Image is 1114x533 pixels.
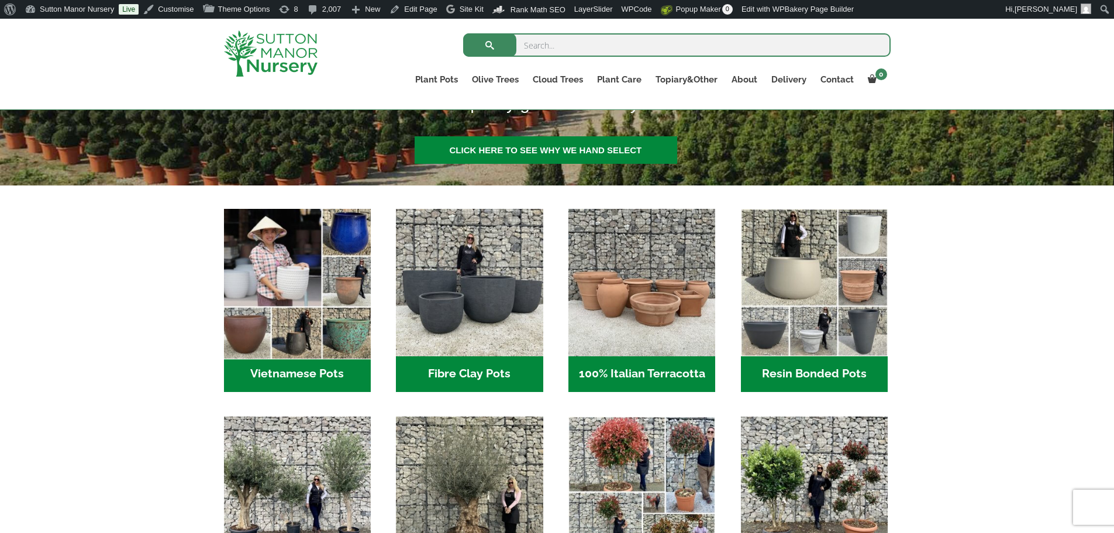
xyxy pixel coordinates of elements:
[875,68,887,80] span: 0
[741,209,888,392] a: Visit product category Resin Bonded Pots
[460,5,484,13] span: Site Kit
[725,71,764,88] a: About
[465,71,526,88] a: Olive Trees
[224,356,371,393] h2: Vietnamese Pots
[220,205,374,360] img: Home - 6E921A5B 9E2F 4B13 AB99 4EF601C89C59 1 105 c
[1015,5,1077,13] span: [PERSON_NAME]
[463,33,891,57] input: Search...
[722,4,733,15] span: 0
[568,209,715,356] img: Home - 1B137C32 8D99 4B1A AA2F 25D5E514E47D 1 105 c
[396,209,543,356] img: Home - 8194B7A3 2818 4562 B9DD 4EBD5DC21C71 1 105 c 1
[224,209,371,392] a: Visit product category Vietnamese Pots
[861,71,891,88] a: 0
[511,5,565,14] span: Rank Math SEO
[396,356,543,393] h2: Fibre Clay Pots
[764,71,813,88] a: Delivery
[224,30,318,77] img: logo
[649,71,725,88] a: Topiary&Other
[741,209,888,356] img: Home - 67232D1B A461 444F B0F6 BDEDC2C7E10B 1 105 c
[526,71,590,88] a: Cloud Trees
[568,356,715,393] h2: 100% Italian Terracotta
[813,71,861,88] a: Contact
[568,209,715,392] a: Visit product category 100% Italian Terracotta
[119,4,139,15] a: Live
[396,209,543,392] a: Visit product category Fibre Clay Pots
[741,356,888,393] h2: Resin Bonded Pots
[408,71,465,88] a: Plant Pots
[590,71,649,88] a: Plant Care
